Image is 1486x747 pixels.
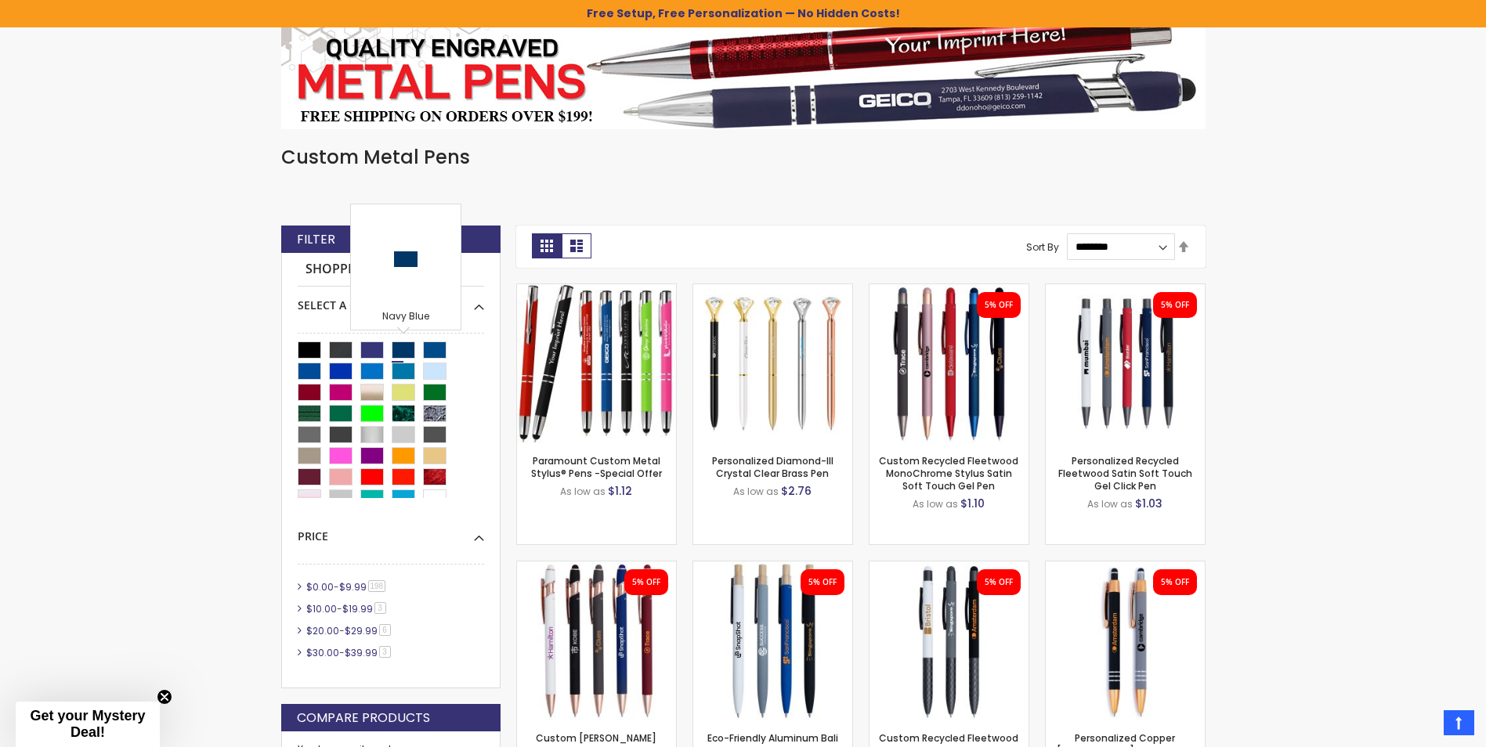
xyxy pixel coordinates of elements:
[693,283,852,297] a: Personalized Diamond-III Crystal Clear Brass Pen
[693,561,852,720] img: Eco-Friendly Aluminum Bali Satin Soft Touch Gel Click Pen
[30,708,145,740] span: Get your Mystery Deal!
[302,580,392,594] a: $0.00-$9.99198
[297,231,335,248] strong: Filter
[297,709,430,727] strong: Compare Products
[302,646,396,659] a: $30.00-$39.993
[1058,454,1192,493] a: Personalized Recycled Fleetwood Satin Soft Touch Gel Click Pen
[870,561,1029,720] img: Custom Recycled Fleetwood Stylus Satin Soft Touch Gel Click Pen
[342,602,373,615] span: $19.99
[298,518,484,544] div: Price
[379,646,391,658] span: 3
[870,283,1029,297] a: Custom Recycled Fleetwood MonoChrome Stylus Satin Soft Touch Gel Pen
[1046,284,1205,443] img: Personalized Recycled Fleetwood Satin Soft Touch Gel Click Pen
[298,287,484,313] div: Select A Color
[355,310,457,326] div: Navy Blue
[368,580,386,592] span: 198
[281,145,1206,170] h1: Custom Metal Pens
[985,577,1013,588] div: 5% OFF
[808,577,837,588] div: 5% OFF
[1046,283,1205,297] a: Personalized Recycled Fleetwood Satin Soft Touch Gel Click Pen
[1161,300,1189,311] div: 5% OFF
[712,454,833,480] a: Personalized Diamond-III Crystal Clear Brass Pen
[1046,561,1205,720] img: Personalized Copper Penny Stylus Satin Soft Touch Click Metal Pen
[1135,496,1162,511] span: $1.03
[302,624,396,637] a: $20.00-$29.996
[693,561,852,574] a: Eco-Friendly Aluminum Bali Satin Soft Touch Gel Click Pen
[517,283,676,297] a: Paramount Custom Metal Stylus® Pens -Special Offer
[1357,705,1486,747] iframe: Google Customer Reviews
[1161,577,1189,588] div: 5% OFF
[517,561,676,574] a: Custom Lexi Rose Gold Stylus Soft Touch Recycled Aluminum Pen
[302,602,392,615] a: $10.00-$19.993
[306,580,334,594] span: $0.00
[379,624,391,636] span: 6
[298,253,484,287] strong: Shopping Options
[632,577,660,588] div: 5% OFF
[870,284,1029,443] img: Custom Recycled Fleetwood MonoChrome Stylus Satin Soft Touch Gel Pen
[306,624,339,637] span: $20.00
[306,646,339,659] span: $30.00
[781,483,812,499] span: $2.76
[345,624,378,637] span: $29.99
[560,485,606,498] span: As low as
[1026,240,1059,253] label: Sort By
[960,496,985,511] span: $1.10
[281,8,1206,129] img: Metal Pens
[879,454,1018,493] a: Custom Recycled Fleetwood MonoChrome Stylus Satin Soft Touch Gel Pen
[608,483,632,499] span: $1.12
[1046,561,1205,574] a: Personalized Copper Penny Stylus Satin Soft Touch Click Metal Pen
[1087,497,1133,511] span: As low as
[733,485,779,498] span: As low as
[517,284,676,443] img: Paramount Custom Metal Stylus® Pens -Special Offer
[339,580,367,594] span: $9.99
[157,689,172,705] button: Close teaser
[16,702,160,747] div: Get your Mystery Deal!Close teaser
[693,284,852,443] img: Personalized Diamond-III Crystal Clear Brass Pen
[985,300,1013,311] div: 5% OFF
[870,561,1029,574] a: Custom Recycled Fleetwood Stylus Satin Soft Touch Gel Click Pen
[374,602,386,614] span: 3
[913,497,958,511] span: As low as
[517,561,676,720] img: Custom Lexi Rose Gold Stylus Soft Touch Recycled Aluminum Pen
[532,233,562,258] strong: Grid
[306,602,337,615] span: $10.00
[531,454,662,480] a: Paramount Custom Metal Stylus® Pens -Special Offer
[345,646,378,659] span: $39.99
